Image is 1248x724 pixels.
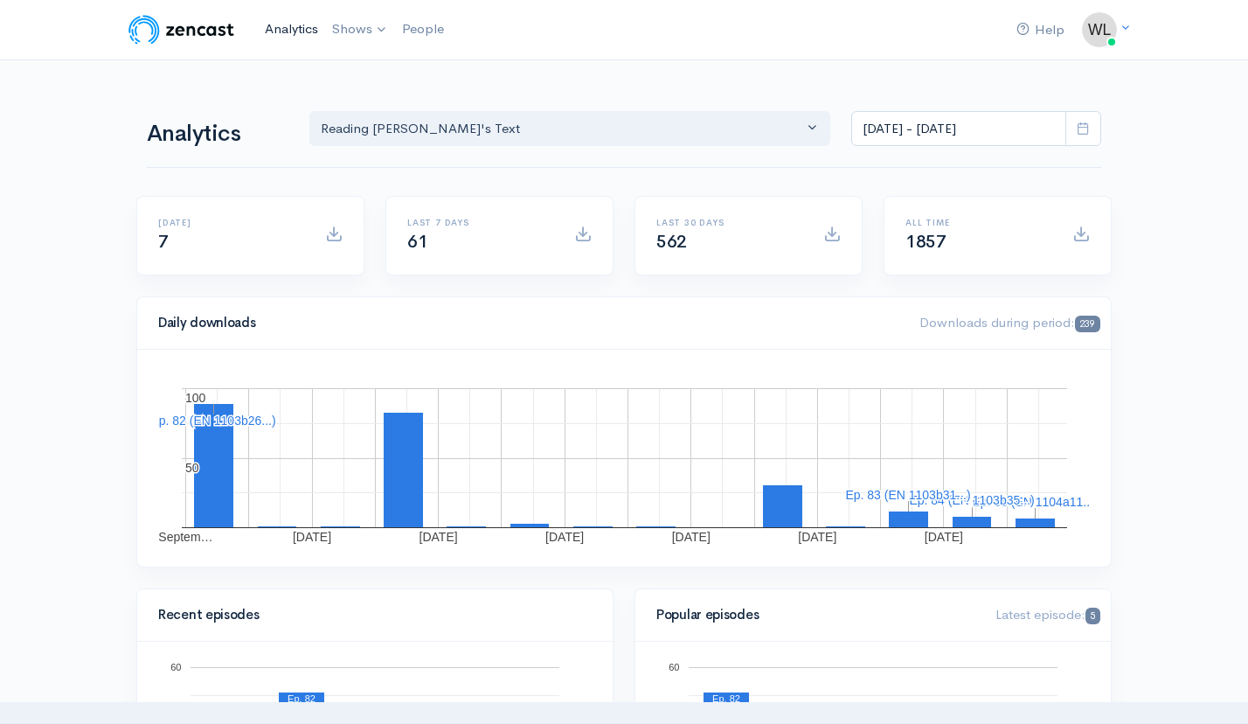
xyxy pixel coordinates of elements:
[288,693,315,704] text: Ep. 82
[712,693,740,704] text: Ep. 82
[147,122,288,147] h1: Analytics
[919,314,1100,331] span: Downloads during period:
[845,488,970,502] text: Ep. 83 (EN 1103b31...)
[905,231,946,253] span: 1857
[672,530,711,544] text: [DATE]
[150,414,275,428] text: Ep. 82 (EN 1103b26...)
[1082,12,1117,47] img: ...
[395,10,451,48] a: People
[158,608,581,623] h4: Recent episodes
[419,530,458,544] text: [DATE]
[851,111,1066,147] input: analytics date range selector
[258,10,325,48] a: Analytics
[798,530,836,544] text: [DATE]
[972,495,1097,509] text: Ep. 85 (EN 1104a11...)
[909,493,1034,507] text: Ep. 84 (EN 1103b35...)
[656,231,687,253] span: 562
[158,371,1090,546] svg: A chart.
[656,608,974,623] h4: Popular episodes
[158,218,304,227] h6: [DATE]
[407,231,427,253] span: 61
[1075,316,1100,332] span: 239
[656,218,802,227] h6: Last 30 days
[925,530,963,544] text: [DATE]
[185,461,199,475] text: 50
[995,606,1100,623] span: Latest episode:
[126,12,237,47] img: ZenCast Logo
[1009,11,1071,49] a: Help
[185,391,206,405] text: 100
[669,662,679,672] text: 60
[158,530,212,544] text: Septem…
[1085,608,1100,624] span: 5
[325,10,395,49] a: Shows
[158,231,169,253] span: 7
[170,662,181,672] text: 60
[309,111,830,147] button: Reading Aristotle's Text
[545,530,584,544] text: [DATE]
[293,530,331,544] text: [DATE]
[158,316,898,331] h4: Daily downloads
[407,218,553,227] h6: Last 7 days
[905,218,1051,227] h6: All time
[321,119,803,139] div: Reading [PERSON_NAME]'s Text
